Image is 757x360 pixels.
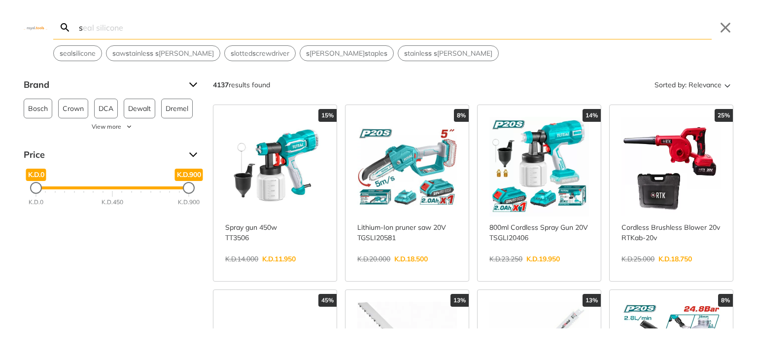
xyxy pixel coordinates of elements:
[92,122,121,131] span: View more
[653,77,733,93] button: Sorted by:Relevance Sort
[300,46,393,61] button: Select suggestion: stapler staples
[454,109,469,122] div: 8%
[102,198,123,207] div: K.D.450
[155,49,159,58] strong: s
[404,48,492,59] span: tainle [PERSON_NAME]
[60,49,63,58] strong: s
[166,99,188,118] span: Dremel
[150,49,153,58] strong: s
[59,22,71,34] svg: Search
[161,99,193,118] button: Dremel
[688,77,722,93] span: Relevance
[183,182,195,194] div: Maximum Price
[306,48,387,59] span: [PERSON_NAME] taple
[128,99,151,118] span: Dewalt
[252,49,256,58] strong: s
[24,99,52,118] button: Bosch
[28,99,48,118] span: Bosch
[24,147,181,163] span: Price
[300,45,394,61] div: Suggestion: stapler staples
[384,49,387,58] strong: s
[365,49,368,58] strong: s
[30,182,42,194] div: Minimum Price
[318,294,337,307] div: 45%
[398,46,498,61] button: Select suggestion: stainless steel
[231,48,289,59] span: lotted crewdriver
[213,77,270,93] div: results found
[60,48,96,59] span: eal ilicone
[72,49,76,58] strong: s
[434,49,437,58] strong: s
[428,49,432,58] strong: s
[106,46,220,61] button: Select suggestion: saw stainless steel
[29,198,43,207] div: K.D.0
[404,49,408,58] strong: s
[126,49,129,58] strong: s
[94,99,118,118] button: DCA
[722,79,733,91] svg: Sort
[225,46,295,61] button: Select suggestion: slotted screwdriver
[306,49,310,58] strong: s
[53,45,102,61] div: Suggestion: seal silicone
[58,99,88,118] button: Crown
[224,45,296,61] div: Suggestion: slotted screwdriver
[718,294,733,307] div: 8%
[24,25,47,30] img: Close
[24,122,201,131] button: View more
[63,99,84,118] span: Crown
[99,99,113,118] span: DCA
[213,80,229,89] strong: 4137
[583,109,601,122] div: 14%
[24,77,181,93] span: Brand
[146,49,150,58] strong: s
[583,294,601,307] div: 13%
[112,49,116,58] strong: s
[106,45,220,61] div: Suggestion: saw stainless steel
[715,109,733,122] div: 25%
[178,198,200,207] div: K.D.900
[124,99,155,118] button: Dewalt
[318,109,337,122] div: 15%
[425,49,428,58] strong: s
[398,45,499,61] div: Suggestion: stainless steel
[450,294,469,307] div: 13%
[77,16,712,39] input: Search…
[231,49,234,58] strong: s
[112,48,214,59] span: aw tainle [PERSON_NAME]
[54,46,102,61] button: Select suggestion: seal silicone
[718,20,733,36] button: Close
